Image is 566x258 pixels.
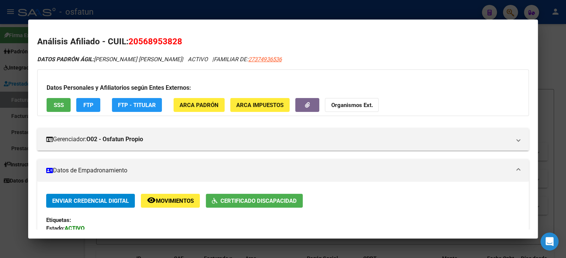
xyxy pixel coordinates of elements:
div: Open Intercom Messenger [540,232,558,250]
button: Certificado Discapacidad [206,194,303,208]
strong: Organismos Ext. [331,102,373,109]
button: ARCA Impuestos [230,98,290,112]
button: ARCA Padrón [174,98,225,112]
span: 27374936536 [248,56,281,63]
strong: DATOS PADRÓN ÁGIL: [37,56,94,63]
mat-panel-title: Gerenciador: [46,135,510,144]
button: SSS [47,98,71,112]
mat-expansion-panel-header: Gerenciador:O02 - Osfatun Propio [37,128,528,151]
strong: O02 - Osfatun Propio [86,135,143,144]
span: 20568953828 [128,36,182,46]
button: FTP [76,98,100,112]
button: Movimientos [141,194,200,208]
i: | ACTIVO | [37,56,281,63]
span: SSS [54,102,64,109]
mat-panel-title: Datos de Empadronamiento [46,166,510,175]
span: [PERSON_NAME] [PERSON_NAME] [37,56,182,63]
button: Organismos Ext. [325,98,379,112]
strong: ACTIVO [65,225,85,232]
h3: Datos Personales y Afiliatorios según Entes Externos: [47,83,519,92]
span: ARCA Impuestos [236,102,284,109]
button: FTP - Titular [112,98,162,112]
span: Enviar Credencial Digital [52,198,129,204]
mat-icon: remove_red_eye [147,196,156,205]
button: Enviar Credencial Digital [46,194,135,208]
h2: Análisis Afiliado - CUIL: [37,35,528,48]
span: FAMILIAR DE: [214,56,281,63]
span: Movimientos [156,198,194,204]
span: Certificado Discapacidad [220,198,297,204]
mat-expansion-panel-header: Datos de Empadronamiento [37,159,528,182]
span: FTP - Titular [118,102,156,109]
strong: Estado: [46,225,65,232]
span: FTP [83,102,94,109]
span: ARCA Padrón [180,102,219,109]
strong: Etiquetas: [46,217,71,223]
